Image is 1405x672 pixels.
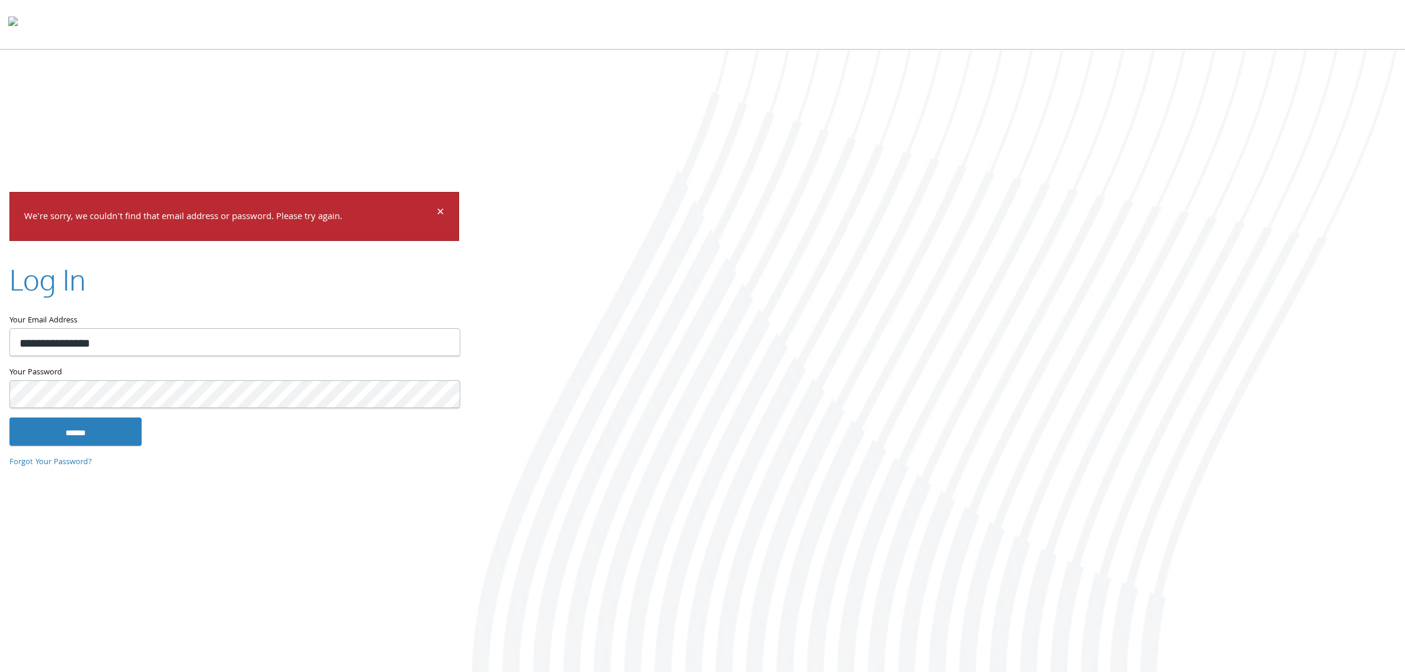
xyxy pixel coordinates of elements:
[24,209,435,226] p: We're sorry, we couldn't find that email address or password. Please try again.
[437,207,444,221] button: Dismiss alert
[8,12,18,36] img: todyl-logo-dark.svg
[9,366,459,380] label: Your Password
[9,456,92,469] a: Forgot Your Password?
[9,260,86,299] h2: Log In
[437,202,444,225] span: ×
